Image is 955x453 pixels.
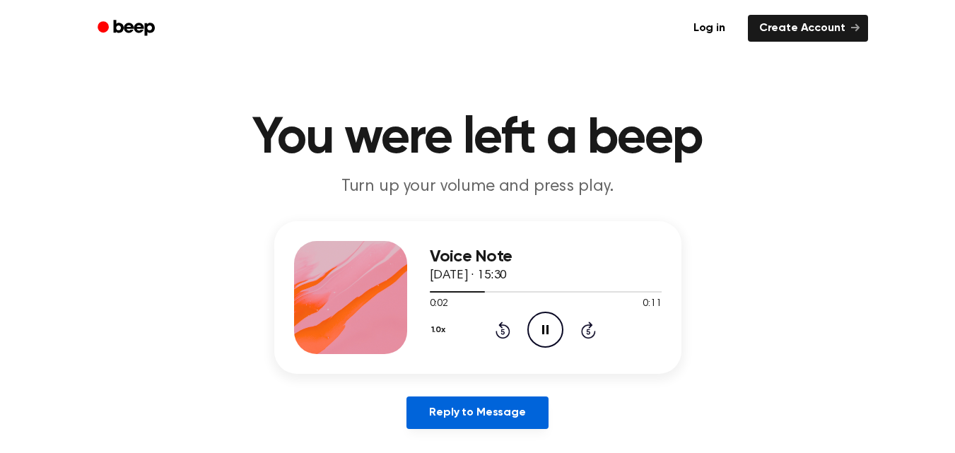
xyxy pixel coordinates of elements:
span: 0:02 [430,297,448,312]
a: Log in [679,12,739,45]
button: 1.0x [430,318,451,342]
span: 0:11 [643,297,661,312]
a: Reply to Message [406,396,548,429]
p: Turn up your volume and press play. [206,175,749,199]
h1: You were left a beep [116,113,840,164]
span: [DATE] · 15:30 [430,269,508,282]
h3: Voice Note [430,247,662,266]
a: Beep [88,15,168,42]
a: Create Account [748,15,868,42]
